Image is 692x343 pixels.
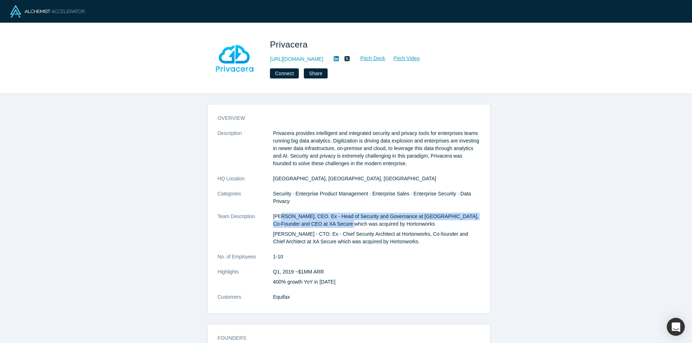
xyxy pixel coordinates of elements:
h3: Founders [218,334,470,342]
dd: Equifax [273,293,480,301]
span: Security · Enterprise Product Management · Enterprise Sales · Enterprise Security · Data Privacy [273,191,471,204]
p: [PERSON_NAME], CEO. Ex - Head of Security and Governance at [GEOGRAPHIC_DATA], Co-Founder and CEO... [273,213,480,228]
dt: Description [218,130,273,175]
dt: HQ Location [218,175,273,190]
dt: Highlights [218,268,273,293]
p: Q1, 2019 ~$1MM ARR [273,268,480,276]
button: Share [304,68,327,78]
img: Privacera's Logo [209,33,260,84]
a: Pitch Deck [352,54,386,63]
dd: 1-10 [273,253,480,261]
dt: Categories [218,190,273,213]
img: Alchemist Logo [10,5,85,18]
dd: [GEOGRAPHIC_DATA], [GEOGRAPHIC_DATA], [GEOGRAPHIC_DATA] [273,175,480,182]
p: 400% growth YoY in [DATE] [273,278,480,286]
span: Privacera [270,40,310,49]
dt: Team Description [218,213,273,253]
h3: overview [218,114,470,122]
p: [PERSON_NAME] - CTO. Ex - Chief Security Architect at Hortonworks, Co-founder and Chief Architect... [273,230,480,245]
p: Privacera provides intelligent and integrated security and privacy tools for enterprises teams ru... [273,130,480,167]
dt: No. of Employees [218,253,273,268]
a: [URL][DOMAIN_NAME] [270,55,323,63]
dt: Customers [218,293,273,308]
a: Pitch Video [386,54,420,63]
button: Connect [270,68,299,78]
